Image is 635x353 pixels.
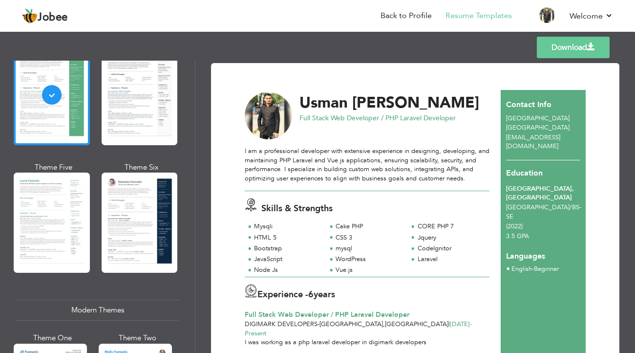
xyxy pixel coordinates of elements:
[245,92,293,140] img: No image
[383,320,385,329] span: ,
[418,222,484,231] div: CORE PHP 7
[299,113,456,123] span: Full Stack Web Developer / PHP Laravel Developer
[317,320,319,329] span: -
[254,244,320,253] div: Bootstrap
[245,320,472,338] span: Present
[239,338,495,347] div: I was working as a php laravel developer in digimark developers
[254,222,320,231] div: Mysqli
[506,99,551,110] span: Contact Info
[261,202,333,215] span: Skills & Strengths
[506,114,570,123] span: [GEOGRAPHIC_DATA]
[336,233,402,243] div: CSS 3
[511,265,532,273] span: English
[506,243,545,262] span: Languages
[418,255,484,264] div: Laravel
[537,37,610,58] a: Download
[381,10,432,22] a: Back to Profile
[16,333,89,343] div: Theme One
[16,162,92,173] div: Theme Five
[570,203,572,212] span: /
[308,288,314,301] span: 6
[22,8,38,24] img: jobee.io
[352,92,479,113] span: [PERSON_NAME]
[254,265,320,275] div: Node Js
[38,12,68,23] span: Jobee
[506,133,560,151] span: [EMAIL_ADDRESS][DOMAIN_NAME]
[245,310,409,319] span: Full Stack Web Developer / PHP Laravel Developer
[101,333,174,343] div: Theme Two
[22,8,68,24] a: Jobee
[385,320,448,329] span: [GEOGRAPHIC_DATA]
[448,320,450,329] span: |
[470,320,472,329] span: -
[539,7,555,23] img: Profile Img
[254,255,320,264] div: JavaScript
[336,265,402,275] div: Vue.js
[245,147,489,183] div: I am a professional developer with extensive experience in designing, developing, and maintaining...
[299,92,348,113] span: Usman
[319,320,383,329] span: [GEOGRAPHIC_DATA]
[245,320,317,329] span: Digimark Developers
[336,222,402,231] div: Cake PHP
[257,288,308,301] span: Experience -
[16,300,179,321] div: Modern Themes
[506,232,529,241] span: 3.5 GPA
[450,320,472,329] span: [DATE]
[254,233,320,243] div: HTML 5
[104,162,180,173] div: Theme Six
[511,265,559,274] li: Beginner
[532,265,534,273] span: -
[570,10,613,22] a: Welcome
[506,203,581,221] span: [GEOGRAPHIC_DATA] BS-SE
[506,222,523,231] span: (2022)
[308,288,335,301] label: years
[506,168,543,178] span: Education
[418,233,484,243] div: Jquery
[445,10,512,22] a: Resume Templates
[336,255,402,264] div: WordPress
[506,184,580,202] div: [GEOGRAPHIC_DATA], [GEOGRAPHIC_DATA]
[418,244,484,253] div: CodeIgnitor
[336,244,402,253] div: mysql
[506,123,570,132] span: [GEOGRAPHIC_DATA]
